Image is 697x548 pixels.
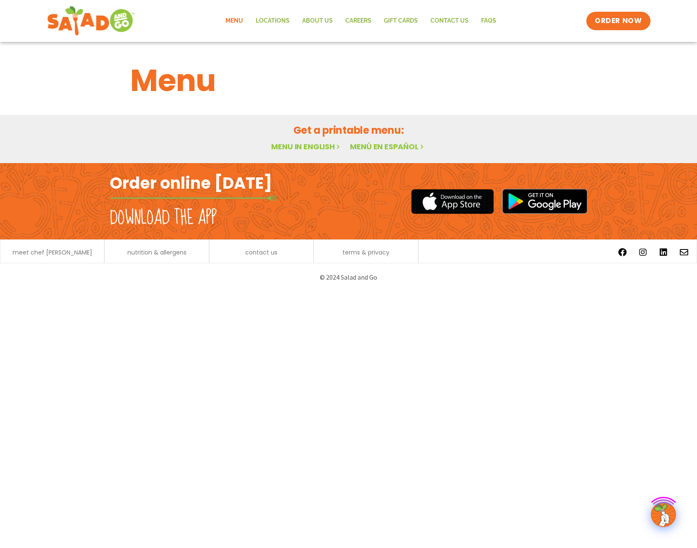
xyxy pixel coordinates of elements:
[130,58,567,103] h1: Menu
[475,11,503,31] a: FAQs
[271,141,342,152] a: Menu in English
[110,173,272,193] h2: Order online [DATE]
[339,11,378,31] a: Careers
[114,272,583,283] p: © 2024 Salad and Go
[424,11,475,31] a: Contact Us
[110,206,217,230] h2: Download the app
[342,249,389,255] a: terms & privacy
[586,12,650,30] a: ORDER NOW
[127,249,187,255] a: nutrition & allergens
[595,16,642,26] span: ORDER NOW
[219,11,503,31] nav: Menu
[110,196,277,200] img: fork
[502,189,588,214] img: google_play
[13,249,92,255] a: meet chef [PERSON_NAME]
[249,11,296,31] a: Locations
[245,249,277,255] a: contact us
[378,11,424,31] a: GIFT CARDS
[411,188,494,215] img: appstore
[219,11,249,31] a: Menu
[47,4,135,38] img: new-SAG-logo-768×292
[296,11,339,31] a: About Us
[350,141,425,152] a: Menú en español
[130,123,567,138] h2: Get a printable menu:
